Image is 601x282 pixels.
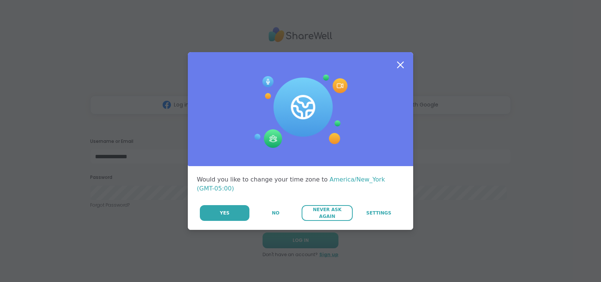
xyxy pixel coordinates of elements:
button: Yes [200,205,249,221]
span: America/New_York (GMT-05:00) [197,176,385,192]
button: No [250,205,301,221]
span: No [272,210,279,216]
span: Yes [220,210,230,216]
button: Never Ask Again [302,205,352,221]
div: Would you like to change your time zone to [197,175,404,193]
a: Settings [353,205,404,221]
img: Session Experience [254,75,347,148]
span: Settings [366,210,391,216]
span: Never Ask Again [305,206,349,220]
